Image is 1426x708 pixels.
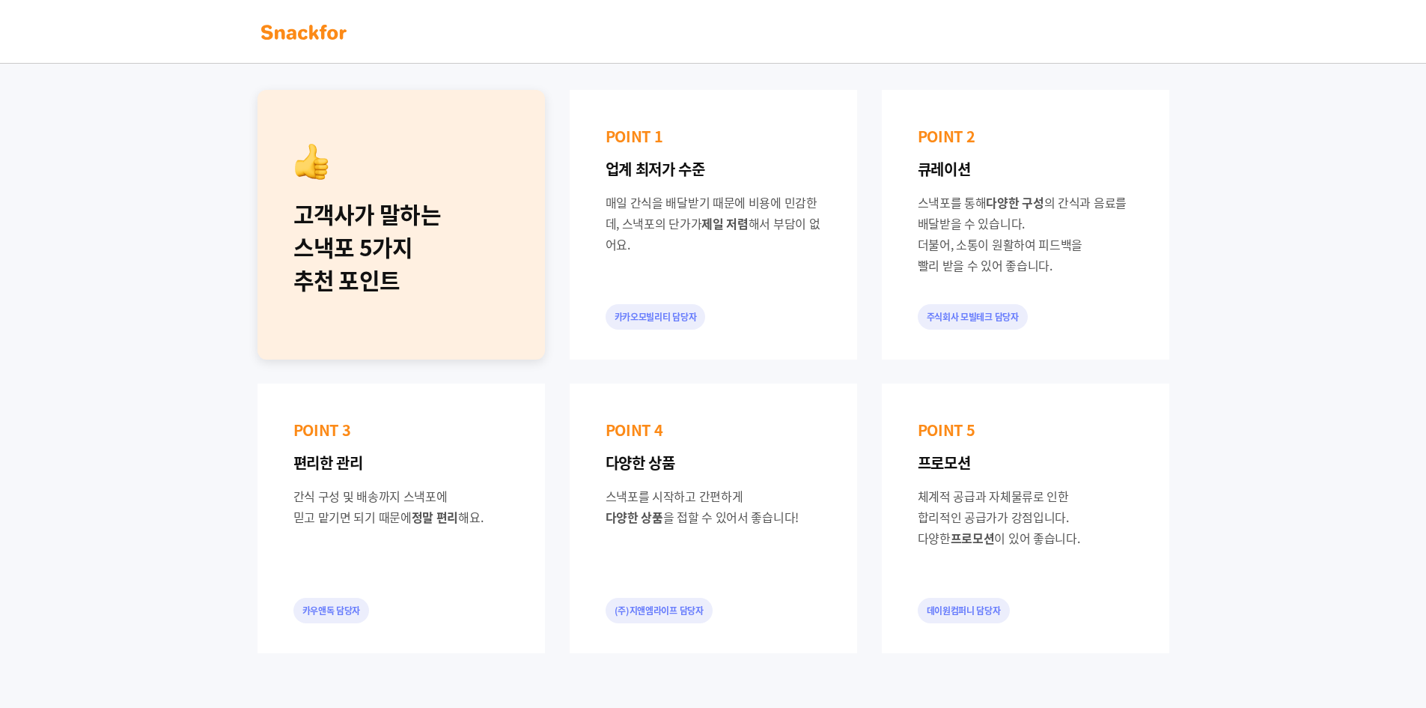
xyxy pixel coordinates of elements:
[918,192,1133,276] div: 스낵포를 통해 의 간식과 음료를 배달받을 수 있습니다. 더불어, 소통이 원활하여 피드백을 빨리 받을 수 있어 좋습니다.
[293,453,509,473] p: 편리한 관리
[606,508,663,526] span: 다양한 상품
[412,508,459,526] span: 정말 편리
[293,598,370,623] div: 카우앤독 담당자
[918,420,1133,441] p: POINT 5
[606,126,821,147] p: POINT 1
[918,598,1010,623] div: 데이원컴퍼니 담당자
[606,159,821,180] p: 업계 최저가 수준
[986,193,1043,211] span: 다양한 구성
[606,304,706,330] div: 카카오모빌리티 담당자
[293,485,509,527] div: 간식 구성 및 배송까지 스낵포에 믿고 맡기면 되기 때문에 해요.
[918,485,1133,548] div: 체계적 공급과 자체물류로 인한 합리적인 공급가가 강점입니다. 다양한 이 있어 좋습니다.
[293,420,509,441] p: POINT 3
[918,126,1133,147] p: POINT 2
[606,453,821,473] p: 다양한 상품
[606,420,821,441] p: POINT 4
[918,453,1133,473] p: 프로모션
[606,485,821,527] div: 스낵포를 시작하고 간편하게 을 접할 수 있어서 좋습니다!
[257,20,351,44] img: background-main-color.svg
[606,598,713,623] div: (주)지앤엠라이프 담당자
[918,304,1028,330] div: 주식회사 모빌테크 담당자
[606,192,821,255] div: 매일 간식을 배달받기 때문에 비용에 민감한데, 스낵포의 단가가 해서 부담이 없어요.
[951,529,995,547] span: 프로모션
[293,144,329,180] img: recommend.png
[701,214,749,232] span: 제일 저렴
[918,159,1133,180] p: 큐레이션
[293,198,509,297] div: 고객사가 말하는 스낵포 5가지 추천 포인트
